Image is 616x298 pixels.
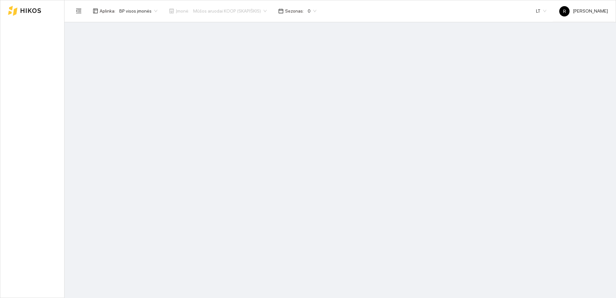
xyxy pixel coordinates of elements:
[285,7,304,15] span: Sezonas :
[536,6,546,16] span: LT
[278,8,283,14] span: calendar
[72,5,85,17] button: menu-fold
[176,7,189,15] span: Įmonė :
[76,8,82,14] span: menu-fold
[100,7,115,15] span: Aplinka :
[563,6,566,16] span: R
[193,6,267,16] span: Mūšos aruodai KOOP (SKAPIŠKIS)
[169,8,174,14] span: shop
[559,8,608,14] span: [PERSON_NAME]
[308,6,316,16] span: 0
[93,8,98,14] span: layout
[119,6,157,16] span: BP visos įmonės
